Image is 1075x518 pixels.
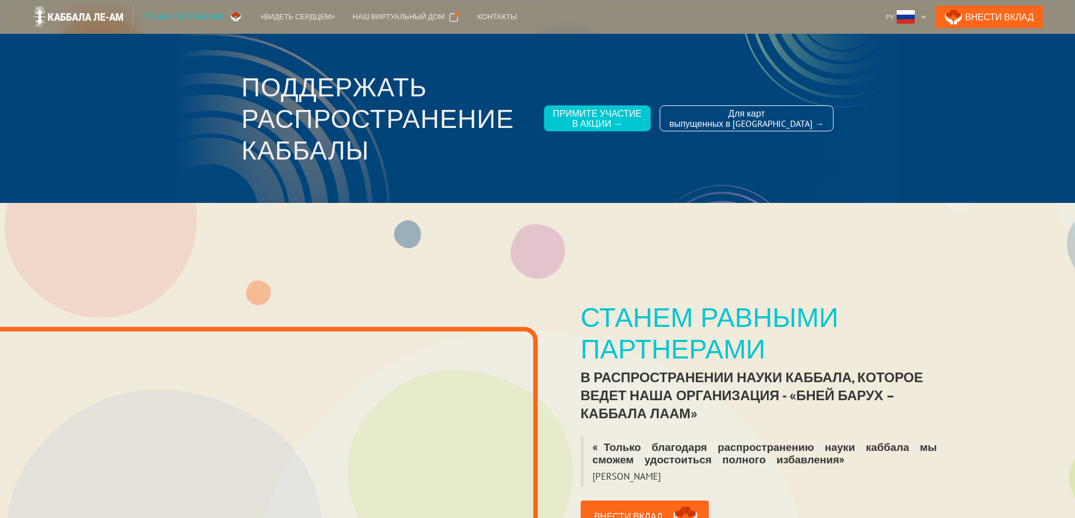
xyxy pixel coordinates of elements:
[252,6,344,28] a: «Видеть сердцем»
[544,105,651,131] a: Примите участиев акции →
[669,108,824,129] div: Для карт выпущенных в [GEOGRAPHIC_DATA] →
[660,105,833,131] a: Для картвыпущенных в [GEOGRAPHIC_DATA] →
[553,108,642,129] div: Примите участие в акции →
[581,470,670,487] blockquote: [PERSON_NAME]
[881,6,931,28] div: Ру
[353,11,445,23] div: Наш виртуальный дом
[344,6,468,28] a: Наш виртуальный дом
[477,11,517,23] div: Контакты
[886,11,894,23] div: Ру
[133,6,252,28] a: Станем партнерами
[142,11,225,23] div: Станем партнерами
[581,436,946,470] blockquote: «Только благодаря распространению науки каббала мы сможем удостоиться полного избавления»
[242,71,535,166] h3: Поддержать распространение каббалы
[936,6,1043,28] a: Внести Вклад
[261,11,335,23] div: «Видеть сердцем»
[581,369,946,423] div: в распространении науки каббала, которое ведет наша организация - «Бней Барух – Каббала лаАм»
[581,301,946,364] div: Станем равными партнерами
[468,6,526,28] a: Контакты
